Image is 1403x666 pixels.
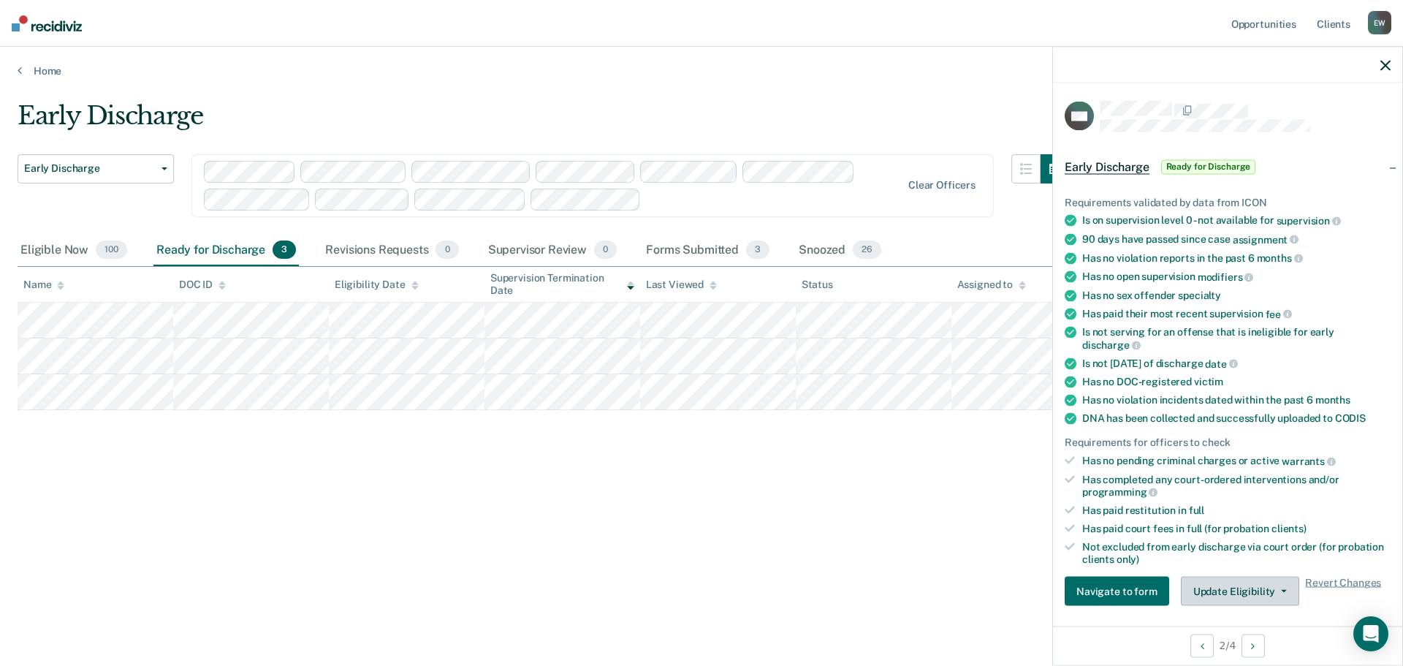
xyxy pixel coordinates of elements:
[643,235,772,267] div: Forms Submitted
[1282,455,1336,466] span: warrants
[1082,504,1391,517] div: Has paid restitution in
[1082,394,1391,406] div: Has no violation incidents dated within the past 6
[23,279,64,291] div: Name
[335,279,419,291] div: Eligibility Date
[1082,232,1391,246] div: 90 days have passed since case
[18,235,130,267] div: Eligible Now
[1315,394,1350,406] span: months
[1065,196,1391,208] div: Requirements validated by data from ICON
[1082,307,1391,320] div: Has paid their most recent supervision
[1266,308,1292,319] span: fee
[273,241,296,260] span: 3
[1082,326,1391,351] div: Is not serving for an offense that is ineligible for early
[853,241,881,260] span: 26
[24,162,156,175] span: Early Discharge
[1271,522,1307,534] span: clients)
[1082,214,1391,227] div: Is on supervision level 0 - not available for
[957,279,1026,291] div: Assigned to
[908,179,976,192] div: Clear officers
[646,279,717,291] div: Last Viewed
[1277,215,1341,227] span: supervision
[1198,270,1254,282] span: modifiers
[802,279,833,291] div: Status
[1305,577,1381,606] span: Revert Changes
[1205,357,1237,369] span: date
[1082,338,1141,350] span: discharge
[1181,577,1299,606] button: Update Eligibility
[1082,376,1391,388] div: Has no DOC-registered
[322,235,461,267] div: Revisions Requests
[1082,357,1391,370] div: Is not [DATE] of discharge
[1161,159,1256,174] span: Ready for Discharge
[1082,540,1391,565] div: Not excluded from early discharge via court order (for probation clients
[12,15,82,31] img: Recidiviz
[1082,251,1391,265] div: Has no violation reports in the past 6
[1082,289,1391,301] div: Has no sex offender
[436,241,458,260] span: 0
[1189,504,1204,516] span: full
[1353,616,1388,651] div: Open Intercom Messenger
[1117,553,1139,564] span: only)
[1335,412,1366,424] span: CODIS
[1065,436,1391,449] div: Requirements for officers to check
[1194,376,1223,387] span: victim
[1233,233,1299,245] span: assignment
[1082,455,1391,468] div: Has no pending criminal charges or active
[1082,270,1391,284] div: Has no open supervision
[490,272,634,297] div: Supervision Termination Date
[746,241,769,260] span: 3
[96,241,127,260] span: 100
[1065,159,1149,174] span: Early Discharge
[1082,522,1391,534] div: Has paid court fees in full (for probation
[1082,473,1391,498] div: Has completed any court-ordered interventions and/or
[1082,412,1391,425] div: DNA has been collected and successfully uploaded to
[1368,11,1391,34] div: E W
[1053,143,1402,190] div: Early DischargeReady for Discharge
[18,101,1070,143] div: Early Discharge
[1053,626,1402,665] div: 2 / 4
[1242,634,1265,657] button: Next Opportunity
[1257,252,1303,264] span: months
[1065,577,1175,606] a: Navigate to form link
[153,235,299,267] div: Ready for Discharge
[1082,486,1157,498] span: programming
[594,241,617,260] span: 0
[1190,634,1214,657] button: Previous Opportunity
[485,235,620,267] div: Supervisor Review
[179,279,226,291] div: DOC ID
[1178,289,1221,300] span: specialty
[18,64,1385,77] a: Home
[1065,577,1169,606] button: Navigate to form
[796,235,884,267] div: Snoozed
